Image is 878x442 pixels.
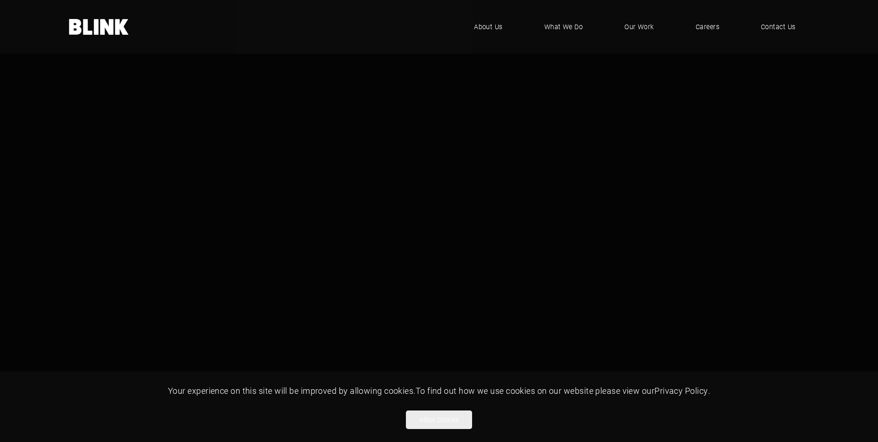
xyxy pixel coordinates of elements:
a: What We Do [530,13,597,41]
a: About Us [460,13,517,41]
a: Careers [682,13,733,41]
span: Our Work [624,22,654,32]
span: What We Do [544,22,583,32]
a: Privacy Policy [654,385,708,396]
span: Contact Us [761,22,796,32]
span: Careers [696,22,719,32]
span: About Us [474,22,503,32]
a: Contact Us [747,13,810,41]
button: Allow cookies [406,410,472,429]
a: Our Work [610,13,668,41]
span: Your experience on this site will be improved by allowing cookies. To find out how we use cookies... [168,385,710,396]
a: Home [69,19,129,35]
